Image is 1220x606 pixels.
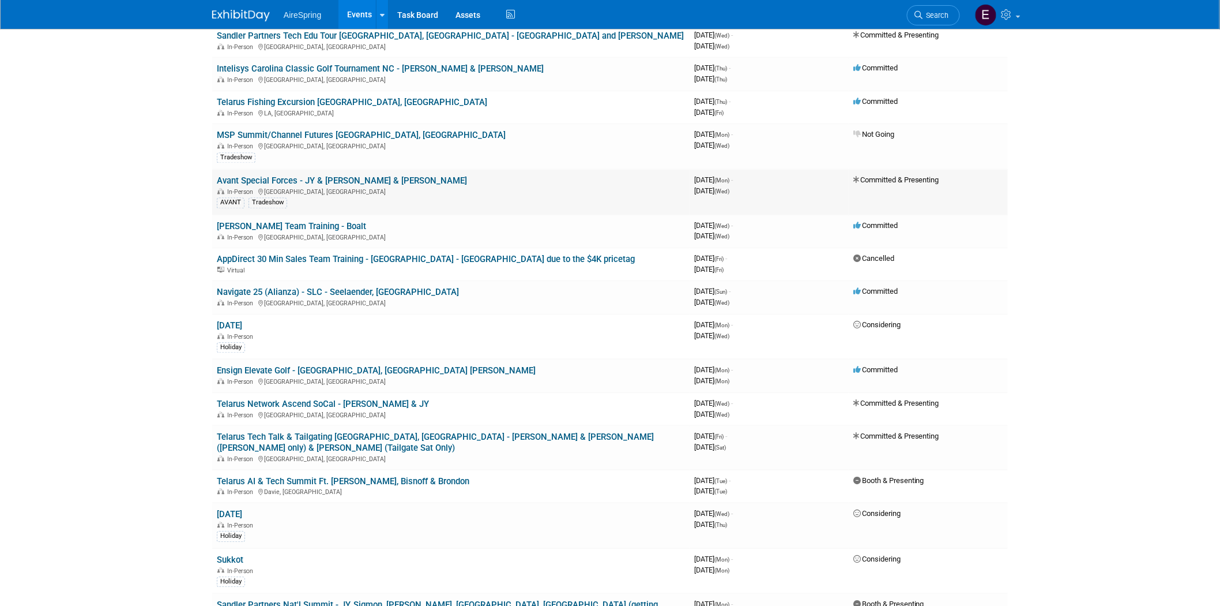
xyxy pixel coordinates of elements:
[714,66,727,72] span: (Thu)
[694,298,729,307] span: [DATE]
[227,489,257,496] span: In-Person
[217,532,245,542] div: Holiday
[212,10,270,21] img: ExhibitDay
[217,233,685,242] div: [GEOGRAPHIC_DATA], [GEOGRAPHIC_DATA]
[731,222,733,230] span: -
[714,223,729,230] span: (Wed)
[714,489,727,495] span: (Tue)
[725,432,727,441] span: -
[694,332,729,341] span: [DATE]
[714,267,724,274] span: (Fri)
[694,130,733,139] span: [DATE]
[217,432,654,454] a: Telarus Tech Talk & Tailgating [GEOGRAPHIC_DATA], [GEOGRAPHIC_DATA] - [PERSON_NAME] & [PERSON_NAM...
[714,189,729,195] span: (Wed)
[227,300,257,308] span: In-Person
[217,522,224,528] img: In-Person Event
[217,454,685,463] div: [GEOGRAPHIC_DATA], [GEOGRAPHIC_DATA]
[217,510,242,520] a: [DATE]
[217,189,224,194] img: In-Person Event
[694,141,729,150] span: [DATE]
[853,321,901,330] span: Considering
[217,343,245,353] div: Holiday
[714,434,724,440] span: (Fri)
[853,287,898,296] span: Committed
[217,44,224,50] img: In-Person Event
[694,477,731,485] span: [DATE]
[694,399,733,408] span: [DATE]
[714,178,729,184] span: (Mon)
[714,99,727,106] span: (Thu)
[217,187,685,196] div: [GEOGRAPHIC_DATA], [GEOGRAPHIC_DATA]
[217,98,487,108] a: Telarus Fishing Excursion [GEOGRAPHIC_DATA], [GEOGRAPHIC_DATA]
[227,522,257,530] span: In-Person
[227,334,257,341] span: In-Person
[853,255,894,263] span: Cancelled
[694,64,731,73] span: [DATE]
[227,267,248,275] span: Virtual
[217,77,224,83] img: In-Person Event
[227,110,257,118] span: In-Person
[694,265,724,274] span: [DATE]
[217,109,685,118] div: LA, [GEOGRAPHIC_DATA]
[217,287,459,298] a: Navigate 25 (Alianza) - SLC - Seelaender, [GEOGRAPHIC_DATA]
[714,568,729,574] span: (Mon)
[227,44,257,51] span: In-Person
[725,255,727,263] span: -
[853,98,898,106] span: Committed
[217,143,224,149] img: In-Person Event
[694,410,729,419] span: [DATE]
[694,321,733,330] span: [DATE]
[217,366,536,376] a: Ensign Elevate Golf - [GEOGRAPHIC_DATA], [GEOGRAPHIC_DATA] [PERSON_NAME]
[853,432,939,441] span: Committed & Presenting
[227,189,257,196] span: In-Person
[217,75,685,84] div: [GEOGRAPHIC_DATA], [GEOGRAPHIC_DATA]
[694,42,729,51] span: [DATE]
[714,77,727,83] span: (Thu)
[217,377,685,386] div: [GEOGRAPHIC_DATA], [GEOGRAPHIC_DATA]
[217,321,242,331] a: [DATE]
[227,456,257,463] span: In-Person
[217,334,224,339] img: In-Person Event
[694,75,727,84] span: [DATE]
[694,377,729,386] span: [DATE]
[694,566,729,575] span: [DATE]
[217,379,224,384] img: In-Person Event
[907,5,960,25] a: Search
[227,568,257,575] span: In-Person
[217,255,635,265] a: AppDirect 30 Min Sales Team Training - [GEOGRAPHIC_DATA] - [GEOGRAPHIC_DATA] due to the $4K pricetag
[217,267,224,273] img: Virtual Event
[694,255,727,263] span: [DATE]
[248,198,287,208] div: Tradeshow
[729,64,731,73] span: -
[714,33,729,39] span: (Wed)
[975,4,997,26] img: erica arjona
[714,132,729,139] span: (Mon)
[714,44,729,50] span: (Wed)
[922,11,949,20] span: Search
[217,399,429,410] a: Telarus Network Ascend SoCal - [PERSON_NAME] & JY
[853,477,924,485] span: Booth & Presenting
[714,143,729,149] span: (Wed)
[853,510,901,518] span: Considering
[714,445,726,451] span: (Sat)
[217,234,224,240] img: In-Person Event
[714,522,727,529] span: (Thu)
[217,410,685,420] div: [GEOGRAPHIC_DATA], [GEOGRAPHIC_DATA]
[714,323,729,329] span: (Mon)
[694,521,727,529] span: [DATE]
[217,555,243,566] a: Sukkot
[694,232,729,241] span: [DATE]
[217,489,224,495] img: In-Person Event
[714,289,727,295] span: (Sun)
[731,399,733,408] span: -
[227,379,257,386] span: In-Person
[217,456,224,462] img: In-Person Event
[694,187,729,196] span: [DATE]
[853,31,939,40] span: Committed & Presenting
[217,64,544,74] a: Intelisys Carolina Classic Golf Tournament NC - [PERSON_NAME] & [PERSON_NAME]
[217,298,685,308] div: [GEOGRAPHIC_DATA], [GEOGRAPHIC_DATA]
[731,366,733,375] span: -
[217,198,244,208] div: AVANT
[217,31,684,42] a: Sandler Partners Tech Edu Tour [GEOGRAPHIC_DATA], [GEOGRAPHIC_DATA] - [GEOGRAPHIC_DATA] and [PERS...
[729,477,731,485] span: -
